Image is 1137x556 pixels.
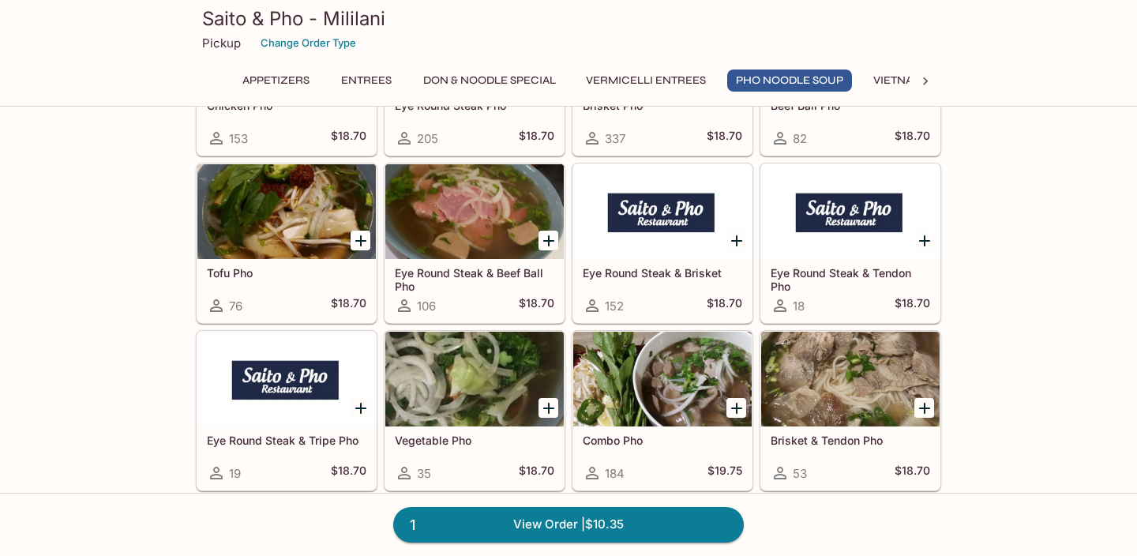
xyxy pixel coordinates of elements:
[519,296,554,315] h5: $18.70
[538,231,558,250] button: Add Eye Round Steak & Beef Ball Pho
[197,331,377,490] a: Eye Round Steak & Tripe Pho19$18.70
[771,266,930,292] h5: Eye Round Steak & Tendon Pho
[207,434,366,447] h5: Eye Round Steak & Tripe Pho
[573,164,752,259] div: Eye Round Steak & Brisket
[793,131,807,146] span: 82
[760,331,940,490] a: Brisket & Tendon Pho53$18.70
[229,299,242,314] span: 76
[229,466,241,481] span: 19
[914,398,934,418] button: Add Brisket & Tendon Pho
[519,464,554,483] h5: $18.70
[761,332,940,426] div: Brisket & Tendon Pho
[351,231,370,250] button: Add Tofu Pho
[605,466,625,481] span: 184
[583,266,742,280] h5: Eye Round Steak & Brisket
[605,131,625,146] span: 337
[727,69,852,92] button: Pho Noodle Soup
[331,296,366,315] h5: $18.70
[771,434,930,447] h5: Brisket & Tendon Pho
[895,296,930,315] h5: $18.70
[385,331,565,490] a: Vegetable Pho35$18.70
[393,507,744,542] a: 1View Order |$10.35
[415,69,565,92] button: Don & Noodle Special
[793,299,805,314] span: 18
[577,69,715,92] button: Vermicelli Entrees
[202,36,241,51] p: Pickup
[395,434,554,447] h5: Vegetable Pho
[726,231,746,250] button: Add Eye Round Steak & Brisket
[417,131,438,146] span: 205
[707,464,742,483] h5: $19.75
[385,163,565,323] a: Eye Round Steak & Beef Ball Pho106$18.70
[197,332,376,426] div: Eye Round Steak & Tripe Pho
[331,69,402,92] button: Entrees
[583,434,742,447] h5: Combo Pho
[395,266,554,292] h5: Eye Round Steak & Beef Ball Pho
[572,331,752,490] a: Combo Pho184$19.75
[417,299,436,314] span: 106
[572,163,752,323] a: Eye Round Steak & Brisket152$18.70
[202,6,935,31] h3: Saito & Pho - Mililani
[895,464,930,483] h5: $18.70
[895,129,930,148] h5: $18.70
[538,398,558,418] button: Add Vegetable Pho
[761,164,940,259] div: Eye Round Steak & Tendon Pho
[573,332,752,426] div: Combo Pho
[417,466,431,481] span: 35
[865,69,1031,92] button: Vietnamese Sandwiches
[229,131,248,146] span: 153
[331,464,366,483] h5: $18.70
[793,466,807,481] span: 53
[351,398,370,418] button: Add Eye Round Steak & Tripe Pho
[605,299,624,314] span: 152
[385,332,564,426] div: Vegetable Pho
[726,398,746,418] button: Add Combo Pho
[331,129,366,148] h5: $18.70
[707,129,742,148] h5: $18.70
[707,296,742,315] h5: $18.70
[914,231,934,250] button: Add Eye Round Steak & Tendon Pho
[197,164,376,259] div: Tofu Pho
[385,164,564,259] div: Eye Round Steak & Beef Ball Pho
[207,266,366,280] h5: Tofu Pho
[197,163,377,323] a: Tofu Pho76$18.70
[253,31,363,55] button: Change Order Type
[519,129,554,148] h5: $18.70
[760,163,940,323] a: Eye Round Steak & Tendon Pho18$18.70
[400,514,425,536] span: 1
[234,69,318,92] button: Appetizers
